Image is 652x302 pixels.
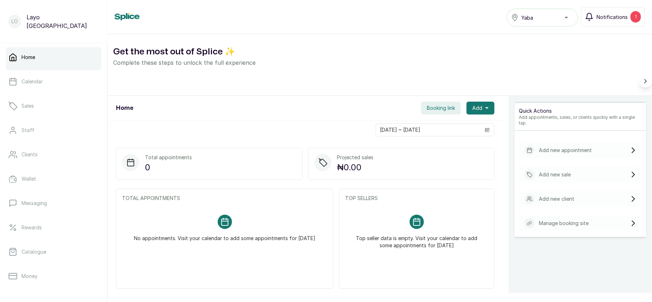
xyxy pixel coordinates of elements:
[21,175,36,182] p: Wallet
[345,195,488,202] p: TOP SELLERS
[116,104,133,112] h1: Home
[597,13,628,21] span: Notifications
[539,147,592,154] p: Add new appointment
[6,96,101,116] a: Sales
[11,18,18,25] p: LO
[6,145,101,165] a: Clients
[113,45,646,58] h2: Get the most out of Splice ✨
[26,13,98,30] p: Layo [GEOGRAPHIC_DATA]
[539,171,571,178] p: Add new sale
[6,242,101,262] a: Catalogue
[21,200,47,207] p: Messaging
[539,220,589,227] p: Manage booking site
[337,154,374,161] p: Projected sales
[21,273,38,280] p: Money
[485,127,490,132] svg: calendar
[21,151,38,158] p: Clients
[467,102,494,115] button: Add
[427,104,455,112] span: Booking link
[539,195,574,203] p: Add new client
[519,115,642,126] p: Add appointments, sales, or clients quickly with a single tap.
[21,248,46,255] p: Catalogue
[472,104,482,112] span: Add
[21,78,43,85] p: Calendar
[631,11,641,23] div: 1
[21,54,35,61] p: Home
[521,14,533,21] span: Yaba
[145,154,192,161] p: Total appointments
[6,193,101,213] a: Messaging
[639,75,652,88] button: Scroll right
[145,161,192,174] p: 0
[507,9,578,26] button: Yaba
[421,102,461,115] button: Booking link
[519,107,642,115] p: Quick Actions
[21,102,34,109] p: Sales
[21,127,34,134] p: Staff
[376,124,480,136] input: Select date
[6,72,101,92] a: Calendar
[6,120,101,140] a: Staff
[6,218,101,238] a: Rewards
[337,161,374,174] p: ₦0.00
[113,58,646,67] p: Complete these steps to unlock the full experience
[134,229,315,242] p: No appointments. Visit your calendar to add some appointments for [DATE]
[581,7,645,26] button: Notifications1
[6,47,101,67] a: Home
[122,195,327,202] p: TOTAL APPOINTMENTS
[21,224,42,231] p: Rewards
[6,169,101,189] a: Wallet
[6,266,101,286] a: Money
[354,229,480,249] p: Top seller data is empty. Visit your calendar to add some appointments for [DATE]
